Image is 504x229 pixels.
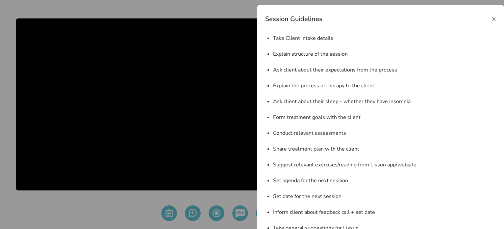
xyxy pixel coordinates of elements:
[492,13,496,24] span: x
[273,66,496,74] li: Ask client about their expectations from the process
[273,50,496,58] li: Explain structure of the session
[265,14,322,24] h3: Session Guidelines
[273,192,496,200] li: Set date for the next session
[273,129,496,137] li: Conduct relevant assessments
[273,34,496,42] li: Take Client Intake details
[273,113,496,121] li: Form treatment goals with the client
[273,161,496,169] li: Suggest relevant exercises/reading from Lissun app/website
[273,98,496,105] li: Ask client about their sleep - whether they have insomnia
[273,177,496,185] li: Set agenda for the next session
[273,145,496,153] li: Share treatment plan with the client
[273,208,496,216] li: Inform client about feedback call + set date
[273,82,496,90] li: Explain the process of therapy to the client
